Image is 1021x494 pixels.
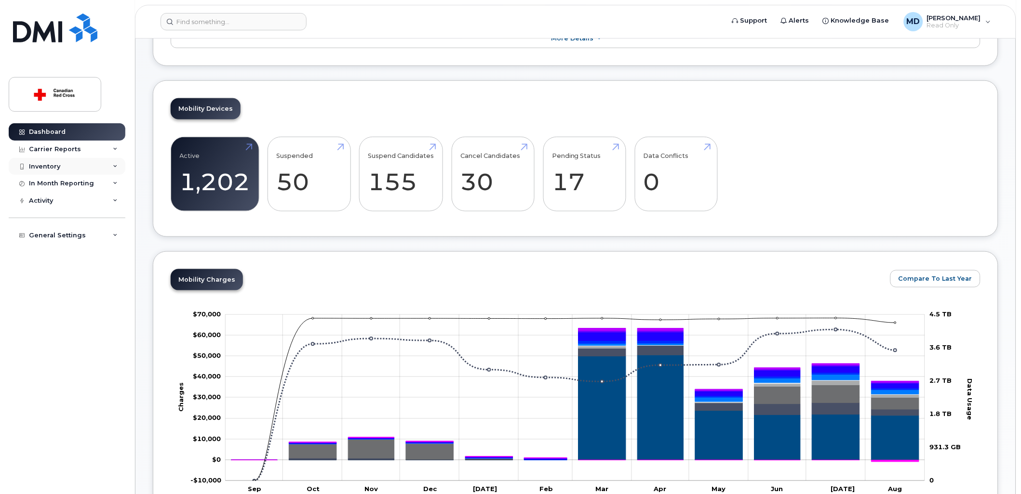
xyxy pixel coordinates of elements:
g: $0 [193,331,221,338]
tspan: Dec [423,485,437,493]
g: $0 [193,310,221,318]
span: Read Only [927,22,981,29]
tspan: -$10,000 [190,476,221,484]
a: Suspended 50 [277,143,342,206]
g: Data [231,346,919,460]
tspan: Jun [771,485,783,493]
g: $0 [190,476,221,484]
tspan: [DATE] [831,485,855,493]
span: Alerts [789,16,809,26]
tspan: $30,000 [193,393,221,401]
tspan: Aug [888,485,902,493]
a: Cancel Candidates 30 [460,143,525,206]
tspan: Mar [595,485,608,493]
g: $0 [193,393,221,401]
tspan: Nov [364,485,378,493]
tspan: Apr [654,485,667,493]
span: Compare To Last Year [899,274,972,283]
div: Madison Davis [897,12,998,31]
a: Mobility Charges [171,269,243,290]
tspan: 3.6 TB [930,343,952,351]
tspan: 1.8 TB [930,410,952,417]
tspan: $0 [212,455,221,463]
tspan: Sep [248,485,262,493]
tspan: 2.7 TB [930,377,952,384]
tspan: $60,000 [193,331,221,338]
tspan: May [712,485,726,493]
input: Find something... [161,13,307,30]
a: Alerts [774,11,816,30]
a: Data Conflicts 0 [644,143,709,206]
span: Support [740,16,767,26]
tspan: $70,000 [193,310,221,318]
tspan: [DATE] [473,485,497,493]
a: Support [725,11,774,30]
a: Active 1,202 [180,143,250,206]
tspan: Feb [539,485,553,493]
tspan: $10,000 [193,435,221,442]
tspan: 0 [930,476,934,484]
tspan: Data Usage [967,378,974,420]
span: MD [907,16,920,27]
a: Mobility Devices [171,98,241,119]
a: Suspend Candidates 155 [368,143,434,206]
tspan: 4.5 TB [930,310,952,318]
tspan: $40,000 [193,372,221,380]
tspan: $50,000 [193,351,221,359]
span: [PERSON_NAME] [927,14,981,22]
tspan: Charges [177,382,185,412]
g: $0 [193,435,221,442]
tspan: 931.3 GB [930,443,961,451]
tspan: $20,000 [193,414,221,422]
g: $0 [193,351,221,359]
button: Compare To Last Year [890,270,981,287]
tspan: Oct [307,485,320,493]
g: $0 [193,414,221,422]
g: Credits [231,437,919,462]
a: Pending Status 17 [552,143,617,206]
g: $0 [193,372,221,380]
span: Knowledge Base [831,16,889,26]
a: Knowledge Base [816,11,896,30]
